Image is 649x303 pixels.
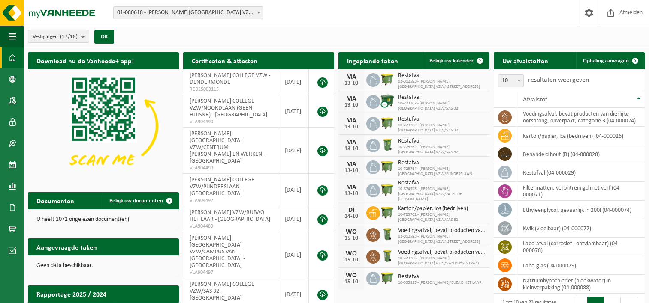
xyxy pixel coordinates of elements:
[398,72,485,79] span: Restafval
[380,94,395,108] img: WB-1100-CU
[380,72,395,86] img: WB-1100-HPE-GN-50
[190,209,270,223] span: [PERSON_NAME] VZW/BUBAO HET LAAR - [GEOGRAPHIC_DATA]
[28,30,89,43] button: Vestigingen(17/18)
[114,7,263,19] span: 01-080618 - OSCAR ROMERO COLLEGE VZW - DENDERMONDE
[398,138,485,145] span: Restafval
[398,166,485,177] span: 10-723764 - [PERSON_NAME][GEOGRAPHIC_DATA] VZW/PIJNDERSLAAN
[398,227,485,234] span: Voedingsafval, bevat producten van dierlijke oorsprong, onverpakt, categorie 3
[343,272,360,279] div: WO
[278,95,309,128] td: [DATE]
[583,58,629,64] span: Ophaling aanvragen
[343,80,360,86] div: 13-10
[398,116,485,123] span: Restafval
[28,285,115,302] h2: Rapportage 2025 / 2024
[398,256,485,266] span: 10-723765 - [PERSON_NAME][GEOGRAPHIC_DATA] VZW/VAN DUYSESTRAAT
[190,235,245,269] span: [PERSON_NAME][GEOGRAPHIC_DATA] VZW/CAMPUS VAN [GEOGRAPHIC_DATA] - [GEOGRAPHIC_DATA]
[516,127,645,145] td: karton/papier, los (bedrijven) (04-000026)
[343,257,360,263] div: 15-10
[190,86,272,93] span: RED25003115
[28,52,142,69] h2: Download nu de Vanheede+ app!
[190,269,272,276] span: VLA904497
[380,270,395,285] img: WB-1100-HPE-GN-50
[398,101,485,111] span: 10-723762 - [PERSON_NAME][GEOGRAPHIC_DATA] VZW/SAS 32
[343,102,360,108] div: 13-10
[343,168,360,174] div: 13-10
[516,219,645,238] td: kwik (vloeibaar) (04-000077)
[398,94,485,101] span: Restafval
[28,69,179,182] img: Download de VHEPlus App
[60,34,78,39] count: (17/18)
[429,58,474,64] span: Bekijk uw kalender
[576,52,644,69] a: Ophaling aanvragen
[28,238,106,255] h2: Aangevraagde taken
[398,273,481,280] span: Restafval
[343,207,360,214] div: DI
[380,137,395,152] img: WB-0240-HPE-GN-50
[278,206,309,232] td: [DATE]
[494,52,557,69] h2: Uw afvalstoffen
[113,6,263,19] span: 01-080618 - OSCAR ROMERO COLLEGE VZW - DENDERMONDE
[516,275,645,294] td: natriumhypochloriet (bleekwater) in kleinverpakking (04-000088)
[398,212,485,223] span: 10-723762 - [PERSON_NAME][GEOGRAPHIC_DATA] VZW/SAS 32
[398,79,485,89] span: 02-012593 - [PERSON_NAME][GEOGRAPHIC_DATA] VZW/[STREET_ADDRESS]
[278,69,309,95] td: [DATE]
[190,119,272,125] span: VLA904490
[528,77,589,83] label: resultaten weergeven
[343,139,360,146] div: MA
[103,192,178,209] a: Bekijk uw documenten
[380,159,395,174] img: WB-1100-HPE-GN-50
[190,177,254,197] span: [PERSON_NAME] COLLEGE VZW/PIJNDERSLAAN - [GEOGRAPHIC_DATA]
[109,198,163,204] span: Bekijk uw documenten
[190,98,267,118] span: [PERSON_NAME] COLLEGE VZW/NOORDLAAN (GEEN HUISNR) - [GEOGRAPHIC_DATA]
[516,145,645,163] td: behandeld hout (B) (04-000028)
[28,192,83,209] h2: Documenten
[343,191,360,197] div: 13-10
[343,235,360,241] div: 15-10
[190,131,265,164] span: [PERSON_NAME][GEOGRAPHIC_DATA] VZW/CENTRUM [PERSON_NAME] EN WERKEN - [GEOGRAPHIC_DATA]
[278,174,309,206] td: [DATE]
[516,182,645,201] td: filtermatten, verontreinigd met verf (04-000071)
[516,163,645,182] td: restafval (04-000029)
[380,205,395,220] img: WB-1100-HPE-GN-50
[343,229,360,235] div: WO
[398,280,481,285] span: 10-535825 - [PERSON_NAME]/BUBAO HET LAAR
[516,238,645,256] td: labo-afval (corrosief - ontvlambaar) (04-000078)
[343,95,360,102] div: MA
[398,160,485,166] span: Restafval
[398,249,485,256] span: Voedingsafval, bevat producten van dierlijke oorsprong, onverpakt, categorie 3
[338,52,407,69] h2: Ingeplande taken
[423,52,489,69] a: Bekijk uw kalender
[94,30,114,44] button: OK
[343,117,360,124] div: MA
[498,75,523,87] span: 10
[380,227,395,241] img: WB-0140-HPE-GN-50
[190,197,272,204] span: VLA904492
[343,279,360,285] div: 15-10
[278,128,309,174] td: [DATE]
[398,123,485,133] span: 10-723762 - [PERSON_NAME][GEOGRAPHIC_DATA] VZW/SAS 32
[516,108,645,127] td: voedingsafval, bevat producten van dierlijke oorsprong, onverpakt, categorie 3 (04-000024)
[190,281,254,301] span: [PERSON_NAME] COLLEGE VZW/SAS 32 - [GEOGRAPHIC_DATA]
[278,232,309,278] td: [DATE]
[343,250,360,257] div: WO
[190,223,272,230] span: VLA904489
[343,184,360,191] div: MA
[380,182,395,197] img: WB-1100-HPE-GN-50
[343,214,360,220] div: 14-10
[380,116,395,130] img: WB-1100-HPE-GN-50
[516,201,645,219] td: ethyleenglycol, gevaarlijk in 200l (04-000074)
[343,74,360,80] div: MA
[398,187,485,202] span: 10-874525 - [PERSON_NAME][GEOGRAPHIC_DATA] VZW/PATER DE [PERSON_NAME]
[33,30,78,43] span: Vestigingen
[343,146,360,152] div: 13-10
[398,145,485,155] span: 10-723762 - [PERSON_NAME][GEOGRAPHIC_DATA] VZW/SAS 32
[343,124,360,130] div: 13-10
[343,161,360,168] div: MA
[190,165,272,172] span: VLA904499
[36,217,170,223] p: U heeft 1072 ongelezen document(en).
[523,96,547,103] span: Afvalstof
[380,249,395,263] img: WB-0140-HPE-GN-50
[183,52,266,69] h2: Certificaten & attesten
[398,234,485,244] span: 02-012593 - [PERSON_NAME][GEOGRAPHIC_DATA] VZW/[STREET_ADDRESS]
